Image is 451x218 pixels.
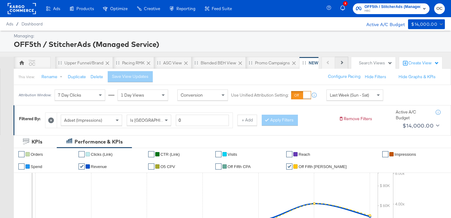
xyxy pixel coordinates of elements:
[19,116,40,122] div: Filtered By:
[122,60,145,66] div: Pacing RMK
[353,3,430,14] button: OFF5th / StitcherAds (Managed Service)HBC
[121,92,144,98] span: 1 Day Views
[339,3,350,15] button: 3
[110,6,128,11] span: Optimize
[400,121,441,131] button: $14,000.00
[68,74,86,80] button: Duplicate
[343,1,348,6] div: 3
[255,60,290,66] div: Promo Campaigns
[13,21,21,26] span: /
[215,151,222,157] a: ✔
[6,21,13,26] span: Ads
[364,4,420,10] span: OFF5th / StitcherAds (Managed Service)
[286,163,292,170] a: ✔
[64,117,102,123] span: Adset (Impressions)
[339,116,372,122] button: Remove Filters
[195,61,198,64] div: Drag to reorder tab
[79,163,85,170] a: ✔
[403,121,434,130] div: $14,000.00
[212,6,232,11] span: Feed Suite
[75,138,123,145] div: Performance & KPIs
[396,109,430,120] div: Active A/C Budget
[58,92,81,98] span: 7 Day Clicks
[148,163,154,170] a: ✔
[215,163,222,170] a: ✔
[303,61,306,64] div: Drag to reorder tab
[364,9,420,13] span: HBC
[201,60,236,66] div: Blended BEH View
[91,164,107,169] span: Revenue
[408,60,439,66] div: Create View
[411,21,437,28] div: $14,000.00
[64,60,103,66] div: Upper Funnel/Brand
[237,115,257,126] button: + Add
[286,151,292,157] a: ✔
[160,152,180,157] span: CTR (Link)
[157,61,160,64] div: Drag to reorder tab
[399,74,436,80] button: Hide Graphs & KPIs
[309,60,354,66] div: NEW O5 Weekly Report
[14,39,443,49] div: OFF5th / StitcherAds (Managed Service)
[434,3,445,14] button: OC
[324,71,365,82] button: Configure Pacing
[76,6,94,11] span: Products
[79,151,85,157] a: ✔
[116,61,119,64] div: Drag to reorder tab
[91,152,113,157] span: Clicks (Link)
[18,75,35,79] div: This View:
[249,61,252,64] div: Drag to reorder tab
[228,164,251,169] span: off fifth CPA
[181,92,203,98] span: Conversion
[130,117,177,123] span: Is [GEOGRAPHIC_DATA]
[395,152,416,157] span: Impressions
[330,92,369,98] span: Last Week (Sun - Sat)
[37,71,69,82] button: Rename
[148,151,154,157] a: ✔
[18,163,25,170] a: ✔
[382,151,388,157] a: ✔
[21,21,43,26] a: Dashboard
[163,60,182,66] div: ASC View
[18,93,52,97] div: Attribution Window:
[58,61,62,64] div: Drag to reorder tab
[408,19,445,29] button: $14,000.00
[31,152,43,157] span: Orders
[228,152,237,157] span: Visits
[231,92,289,98] label: Use Unified Attribution Setting:
[53,6,60,11] span: Ads
[18,151,25,157] a: ✔
[299,164,347,169] span: Off Fifth [PERSON_NAME]
[91,74,103,80] button: Delete
[29,61,35,67] div: OC
[437,5,442,12] span: OC
[144,6,160,11] span: Creative
[359,60,392,66] div: Search Views
[365,74,386,80] button: Hide Filters
[32,138,42,145] div: KPIs
[360,19,405,29] div: Active A/C Budget
[31,164,42,169] span: Spend
[299,152,310,157] span: Reach
[176,115,229,126] input: Enter a number
[14,33,443,39] div: Managing:
[176,6,195,11] span: Reporting
[160,164,175,169] span: O5 CPV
